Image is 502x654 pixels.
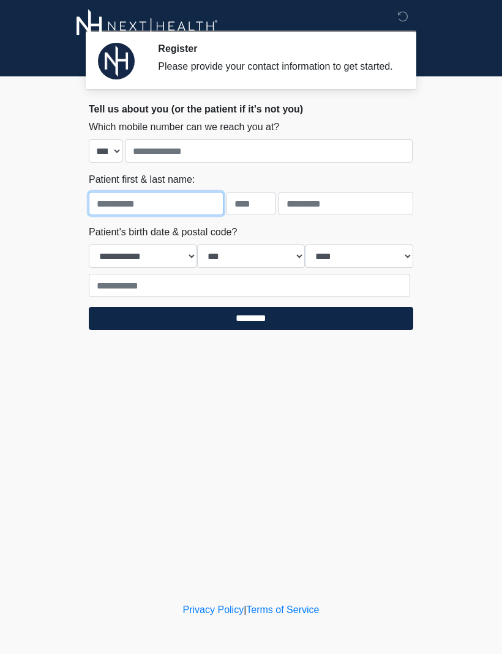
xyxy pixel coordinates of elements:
label: Patient's birth date & postal code? [89,225,237,240]
a: | [244,604,246,615]
a: Terms of Service [246,604,319,615]
h2: Tell us about you (or the patient if it's not you) [89,103,413,115]
div: Please provide your contact information to get started. [158,59,395,74]
a: Privacy Policy [183,604,244,615]
img: Next-Health Logo [77,9,218,43]
label: Patient first & last name: [89,172,195,187]
label: Which mobile number can we reach you at? [89,120,279,134]
img: Agent Avatar [98,43,135,79]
